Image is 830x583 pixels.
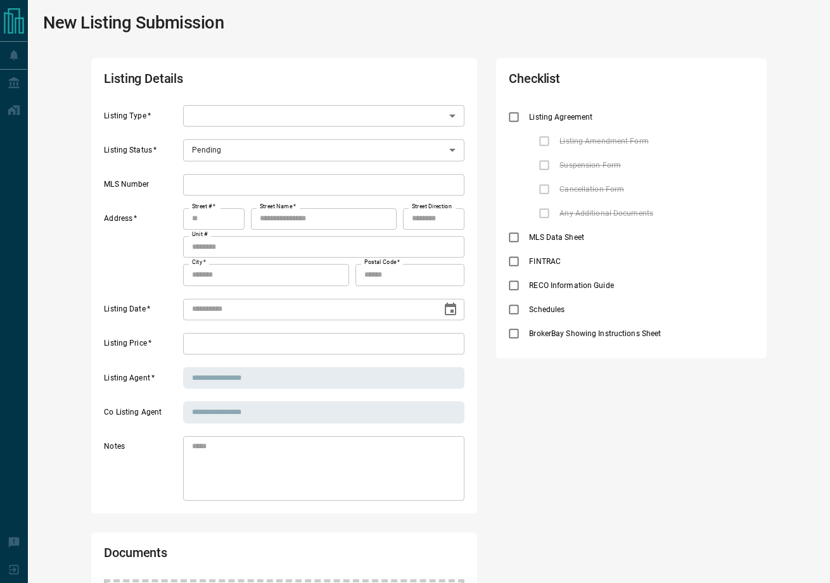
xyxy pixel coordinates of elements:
[183,139,464,161] div: Pending
[556,184,627,195] span: Cancellation Form
[438,297,463,322] button: Choose date
[104,111,180,127] label: Listing Type
[260,203,296,211] label: Street Name
[192,258,206,266] label: City
[104,304,180,320] label: Listing Date
[556,208,656,219] span: Any Additional Documents
[526,256,564,267] span: FINTRAC
[526,304,568,315] span: Schedules
[526,232,587,243] span: MLS Data Sheet
[104,71,320,92] h2: Listing Details
[556,160,624,171] span: Suspension Form
[526,328,664,339] span: BrokerBay Showing Instructions Sheet
[104,179,180,196] label: MLS Number
[104,213,180,285] label: Address
[43,13,224,33] h1: New Listing Submission
[192,203,215,211] label: Street #
[526,280,616,291] span: RECO Information Guide
[104,441,180,501] label: Notes
[509,71,656,92] h2: Checklist
[556,135,651,147] span: Listing Amendment Form
[104,545,320,567] h2: Documents
[104,407,180,423] label: Co Listing Agent
[364,258,400,266] label: Postal Code
[104,338,180,354] label: Listing Price
[104,145,180,161] label: Listing Status
[192,230,208,239] label: Unit #
[104,373,180,389] label: Listing Agent
[526,111,596,123] span: Listing Agreement
[412,203,452,211] label: Street Direction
